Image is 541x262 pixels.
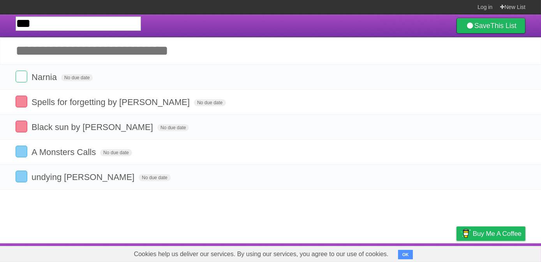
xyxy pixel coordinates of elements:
img: Buy me a coffee [460,227,471,240]
label: Done [16,171,27,182]
a: About [353,245,369,260]
span: undying [PERSON_NAME] [32,172,136,182]
span: No due date [100,149,132,156]
span: No due date [194,99,226,106]
a: Suggest a feature [476,245,525,260]
a: Terms [420,245,437,260]
label: Done [16,121,27,132]
span: Narnia [32,72,59,82]
a: Buy me a coffee [456,226,525,241]
a: Developers [379,245,410,260]
label: Done [16,146,27,157]
label: Done [16,96,27,107]
span: No due date [139,174,170,181]
span: Spells for forgetting by [PERSON_NAME] [32,97,192,107]
span: No due date [157,124,189,131]
button: OK [398,250,413,259]
span: No due date [61,74,93,81]
span: Black sun by [PERSON_NAME] [32,122,155,132]
a: SaveThis List [456,18,525,34]
b: This List [490,22,516,30]
a: Privacy [446,245,467,260]
span: A Monsters Calls [32,147,98,157]
span: Cookies help us deliver our services. By using our services, you agree to our use of cookies. [126,246,396,262]
label: Done [16,71,27,82]
span: Buy me a coffee [473,227,522,241]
